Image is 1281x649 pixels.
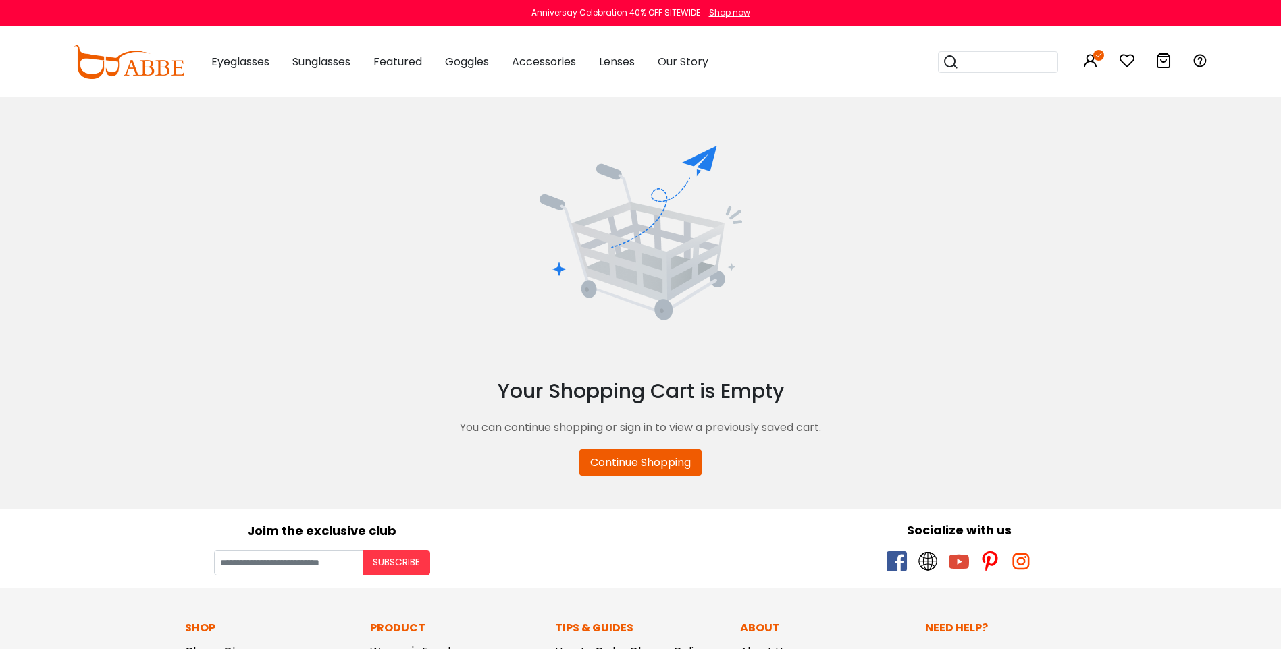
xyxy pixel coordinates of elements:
[709,7,750,19] div: Shop now
[214,550,363,575] input: Your email
[980,551,1000,571] span: pinterest
[531,7,700,19] div: Anniversay Celebration 40% OFF SITEWIDE
[1011,551,1031,571] span: instagram
[555,620,727,636] p: Tips & Guides
[887,551,907,571] span: facebook
[373,54,422,69] span: Featured
[363,550,430,575] button: Subscribe
[185,620,357,636] p: Shop
[63,376,1218,406] div: Your Shopping Cart is Empty
[658,54,708,69] span: Our Story
[512,54,576,69] span: Accessories
[292,54,350,69] span: Sunglasses
[63,406,1218,449] div: You can continue shopping or sign in to view a previously saved cart.
[74,45,184,79] img: abbeglasses.com
[949,551,969,571] span: youtube
[702,7,750,18] a: Shop now
[10,519,634,540] div: Joim the exclusive club
[540,146,742,322] img: EmptyCart
[918,551,938,571] span: twitter
[579,449,702,476] a: Continue Shopping
[445,54,489,69] span: Goggles
[648,521,1272,539] div: Socialize with us
[599,54,635,69] span: Lenses
[211,54,269,69] span: Eyeglasses
[370,620,542,636] p: Product
[925,620,1097,636] p: Need Help?
[740,620,912,636] p: About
